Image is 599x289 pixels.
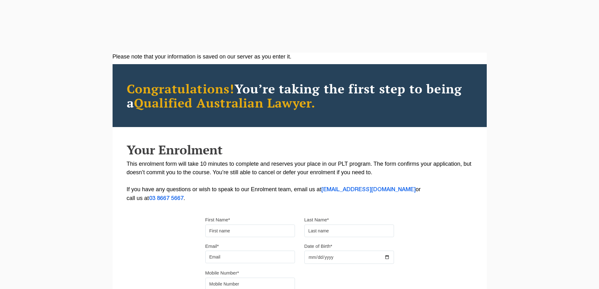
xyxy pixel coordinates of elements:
input: Last name [304,225,394,237]
input: Email [205,251,295,263]
span: Qualified Australian Lawyer. [134,94,316,111]
span: Congratulations! [127,80,235,97]
label: Last Name* [304,217,329,223]
a: 03 8667 5667 [149,196,184,201]
label: Date of Birth* [304,243,332,249]
p: This enrolment form will take 10 minutes to complete and reserves your place in our PLT program. ... [127,160,473,203]
label: Email* [205,243,219,249]
h2: Your Enrolment [127,143,473,157]
input: First name [205,225,295,237]
label: First Name* [205,217,230,223]
h2: You’re taking the first step to being a [127,81,473,110]
div: Please note that your information is saved on our server as you enter it. [113,53,487,61]
a: [EMAIL_ADDRESS][DOMAIN_NAME] [321,187,416,192]
label: Mobile Number* [205,270,239,276]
